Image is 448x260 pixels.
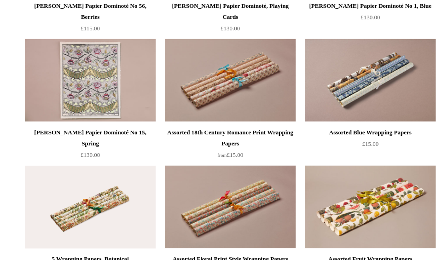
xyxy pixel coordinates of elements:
[165,0,296,38] a: [PERSON_NAME] Papier Dominoté, Playing Cards £130.00
[361,14,380,21] span: £130.00
[305,39,436,122] img: Assorted Blue Wrapping Papers
[167,0,293,23] div: [PERSON_NAME] Papier Dominoté, Playing Cards
[25,166,156,248] img: 5 Wrapping Papers, Botanical
[165,166,296,248] a: Assorted Floral Print Style Wrapping Papers Assorted Floral Print Style Wrapping Papers
[27,127,153,149] div: [PERSON_NAME] Papier Dominoté No 15, Spring
[165,39,296,122] a: Assorted 18th Century Romance Print Wrapping Papers Assorted 18th Century Romance Print Wrapping ...
[307,127,433,138] div: Assorted Blue Wrapping Papers
[217,151,243,158] span: £15.00
[81,25,100,32] span: £115.00
[305,166,436,248] a: Assorted Fruit Wrapping Papers Assorted Fruit Wrapping Papers
[305,127,436,165] a: Assorted Blue Wrapping Papers £15.00
[305,0,436,38] a: [PERSON_NAME] Papier Dominoté No 1, Blue £130.00
[165,166,296,248] img: Assorted Floral Print Style Wrapping Papers
[27,0,153,23] div: [PERSON_NAME] Papier Dominoté No 56, Berries
[165,39,296,122] img: Assorted 18th Century Romance Print Wrapping Papers
[165,127,296,165] a: Assorted 18th Century Romance Print Wrapping Papers from£15.00
[305,39,436,122] a: Assorted Blue Wrapping Papers Assorted Blue Wrapping Papers
[362,140,378,147] span: £15.00
[217,153,227,158] span: from
[25,39,156,122] a: Antoinette Poisson Papier Dominoté No 15, Spring Antoinette Poisson Papier Dominoté No 15, Spring
[25,166,156,248] a: 5 Wrapping Papers, Botanical 5 Wrapping Papers, Botanical
[221,25,240,32] span: £130.00
[25,39,156,122] img: Antoinette Poisson Papier Dominoté No 15, Spring
[307,0,433,12] div: [PERSON_NAME] Papier Dominoté No 1, Blue
[25,0,156,38] a: [PERSON_NAME] Papier Dominoté No 56, Berries £115.00
[305,166,436,248] img: Assorted Fruit Wrapping Papers
[25,127,156,165] a: [PERSON_NAME] Papier Dominoté No 15, Spring £130.00
[167,127,293,149] div: Assorted 18th Century Romance Print Wrapping Papers
[81,151,100,158] span: £130.00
